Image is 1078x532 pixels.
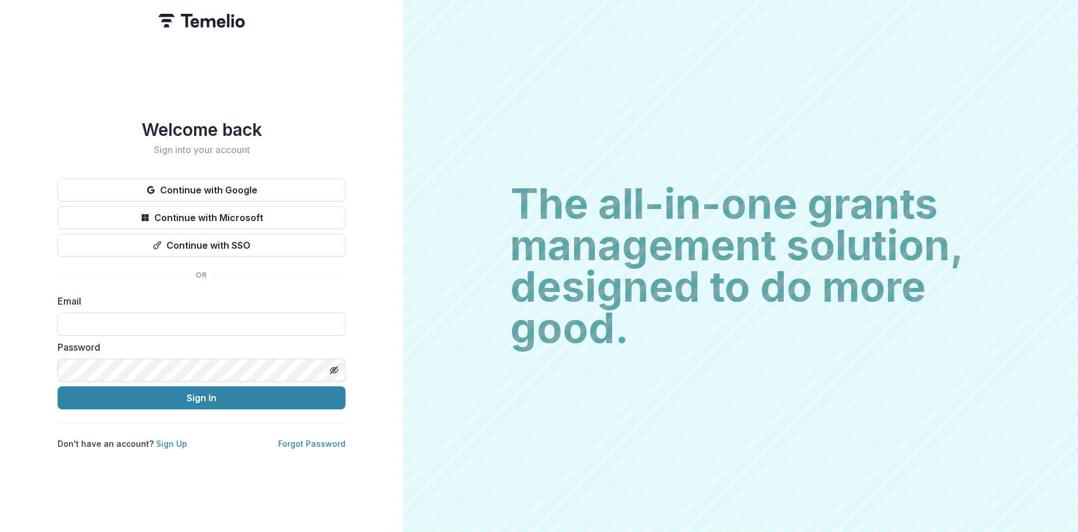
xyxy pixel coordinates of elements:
[58,340,339,354] label: Password
[58,294,339,308] label: Email
[156,439,187,449] a: Sign Up
[278,439,346,449] a: Forgot Password
[58,119,346,140] h1: Welcome back
[58,234,346,257] button: Continue with SSO
[58,206,346,229] button: Continue with Microsoft
[58,178,346,202] button: Continue with Google
[158,14,245,28] img: Temelio
[58,145,346,155] h2: Sign into your account
[58,438,187,450] p: Don't have an account?
[58,386,346,409] button: Sign In
[325,361,343,379] button: Toggle password visibility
